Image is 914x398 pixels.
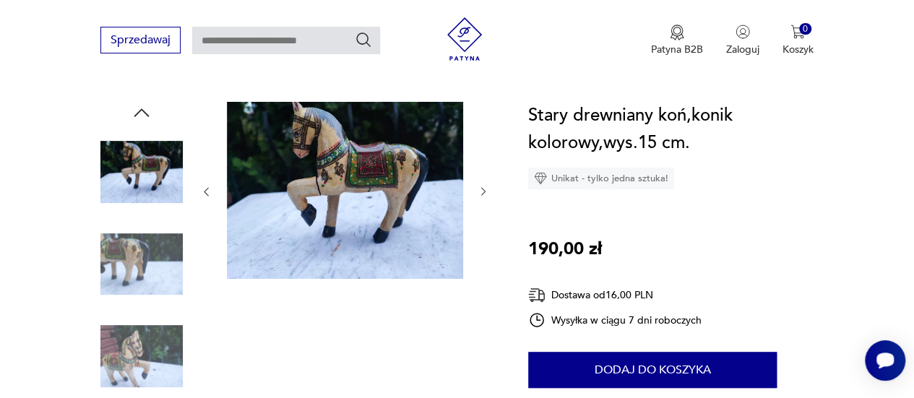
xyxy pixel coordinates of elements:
img: Zdjęcie produktu Stary drewniany koń,konik kolorowy,wys.15 cm. [100,223,183,306]
button: Patyna B2B [651,25,703,56]
img: Ikona koszyka [790,25,805,39]
div: Wysyłka w ciągu 7 dni roboczych [528,311,702,329]
div: Unikat - tylko jedna sztuka! [528,168,674,189]
button: 0Koszyk [782,25,814,56]
img: Zdjęcie produktu Stary drewniany koń,konik kolorowy,wys.15 cm. [100,131,183,213]
p: Koszyk [782,43,814,56]
iframe: Smartsupp widget button [865,340,905,381]
div: 0 [799,23,811,35]
p: Patyna B2B [651,43,703,56]
button: Dodaj do koszyka [528,352,777,388]
img: Ikona diamentu [534,172,547,185]
button: Zaloguj [726,25,759,56]
div: Dostawa od 16,00 PLN [528,286,702,304]
p: 190,00 zł [528,235,602,263]
img: Zdjęcie produktu Stary drewniany koń,konik kolorowy,wys.15 cm. [227,102,463,279]
a: Ikona medaluPatyna B2B [651,25,703,56]
img: Zdjęcie produktu Stary drewniany koń,konik kolorowy,wys.15 cm. [100,315,183,397]
p: Zaloguj [726,43,759,56]
button: Sprzedawaj [100,27,181,53]
img: Patyna - sklep z meblami i dekoracjami vintage [443,17,486,61]
img: Ikonka użytkownika [736,25,750,39]
img: Ikona medalu [670,25,684,40]
button: Szukaj [355,31,372,48]
img: Ikona dostawy [528,286,546,304]
a: Sprzedawaj [100,36,181,46]
h1: Stary drewniany koń,konik kolorowy,wys.15 cm. [528,102,814,157]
